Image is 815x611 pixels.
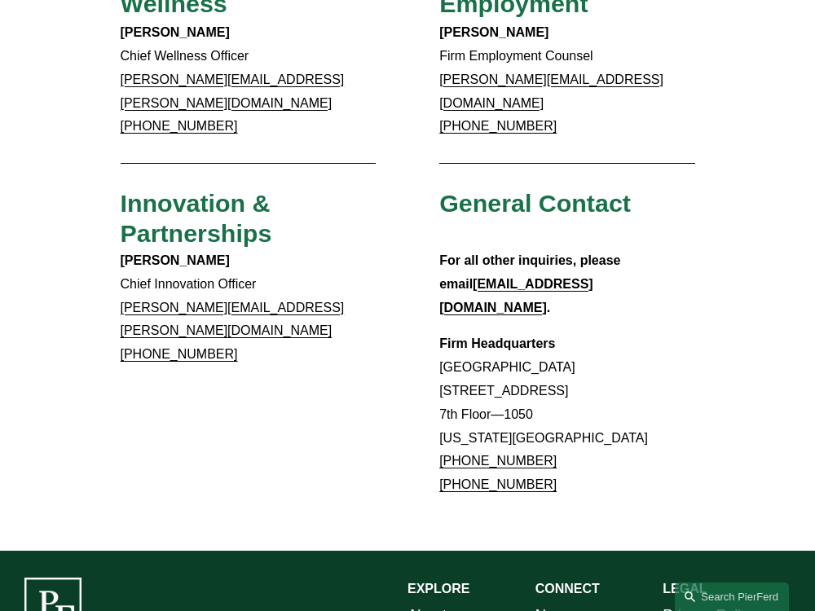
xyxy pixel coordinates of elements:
a: [PERSON_NAME][EMAIL_ADDRESS][PERSON_NAME][DOMAIN_NAME] [121,301,345,338]
a: [PERSON_NAME][EMAIL_ADDRESS][DOMAIN_NAME] [439,73,663,110]
a: [PERSON_NAME][EMAIL_ADDRESS][PERSON_NAME][DOMAIN_NAME] [121,73,345,110]
span: Innovation & Partnerships [121,189,277,248]
p: Firm Employment Counsel [439,21,694,138]
strong: . [547,301,550,314]
strong: [PERSON_NAME] [121,253,230,267]
span: General Contact [439,189,631,217]
p: Chief Innovation Officer [121,249,376,367]
strong: CONNECT [535,582,600,596]
strong: [PERSON_NAME] [121,25,230,39]
p: [GEOGRAPHIC_DATA] [STREET_ADDRESS] 7th Floor—1050 [US_STATE][GEOGRAPHIC_DATA] [439,332,694,497]
a: Search this site [675,582,789,611]
strong: EXPLORE [407,582,469,596]
strong: LEGAL [663,582,707,596]
a: [PHONE_NUMBER] [121,347,238,361]
strong: For all other inquiries, please email [439,253,624,291]
p: Chief Wellness Officer [121,21,376,138]
strong: Firm Headquarters [439,336,555,350]
a: [PHONE_NUMBER] [439,119,557,133]
a: [PHONE_NUMBER] [439,454,557,468]
a: [PHONE_NUMBER] [439,477,557,491]
a: [EMAIL_ADDRESS][DOMAIN_NAME] [439,277,593,314]
a: [PHONE_NUMBER] [121,119,238,133]
strong: [PERSON_NAME] [439,25,548,39]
